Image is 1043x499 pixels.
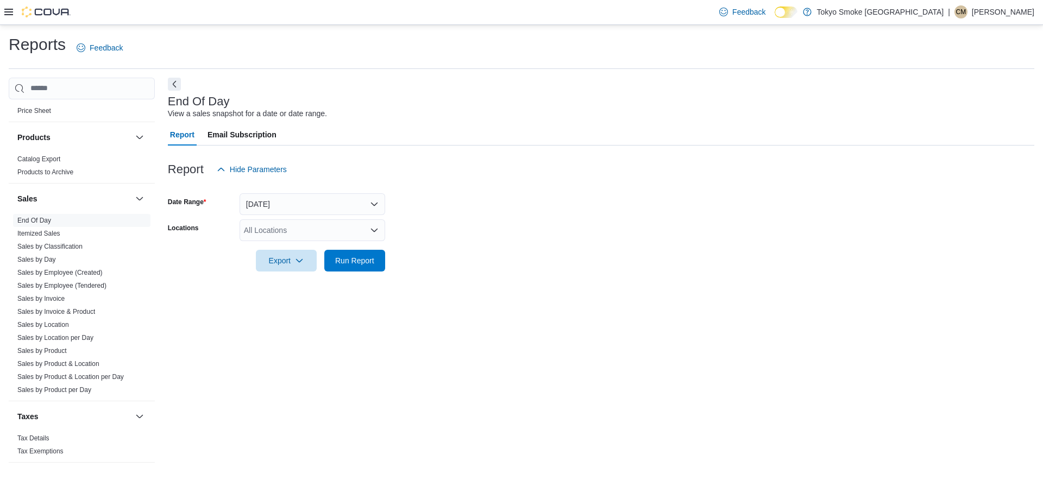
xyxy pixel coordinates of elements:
[9,153,155,183] div: Products
[230,164,287,175] span: Hide Parameters
[17,269,103,276] a: Sales by Employee (Created)
[17,386,91,394] a: Sales by Product per Day
[17,216,51,225] span: End Of Day
[168,163,204,176] h3: Report
[732,7,765,17] span: Feedback
[133,410,146,423] button: Taxes
[17,268,103,277] span: Sales by Employee (Created)
[335,255,374,266] span: Run Report
[17,155,60,163] a: Catalog Export
[256,250,317,271] button: Export
[72,37,127,59] a: Feedback
[17,242,83,251] span: Sales by Classification
[17,282,106,289] a: Sales by Employee (Tendered)
[17,193,131,204] button: Sales
[972,5,1034,18] p: [PERSON_NAME]
[17,256,56,263] a: Sales by Day
[133,131,146,144] button: Products
[17,193,37,204] h3: Sales
[168,95,230,108] h3: End Of Day
[17,255,56,264] span: Sales by Day
[17,230,60,237] a: Itemized Sales
[22,7,71,17] img: Cova
[17,155,60,163] span: Catalog Export
[240,193,385,215] button: [DATE]
[817,5,944,18] p: Tokyo Smoke [GEOGRAPHIC_DATA]
[262,250,310,271] span: Export
[370,226,379,235] button: Open list of options
[17,334,93,342] a: Sales by Location per Day
[90,42,123,53] span: Feedback
[17,168,73,176] span: Products to Archive
[17,447,64,455] a: Tax Exemptions
[17,243,83,250] a: Sales by Classification
[17,447,64,456] span: Tax Exemptions
[133,192,146,205] button: Sales
[9,432,155,462] div: Taxes
[170,124,194,146] span: Report
[208,124,277,146] span: Email Subscription
[17,373,124,381] a: Sales by Product & Location per Day
[9,34,66,55] h1: Reports
[17,168,73,176] a: Products to Archive
[17,308,95,315] a: Sales by Invoice & Product
[775,7,797,18] input: Dark Mode
[17,434,49,443] span: Tax Details
[17,434,49,442] a: Tax Details
[17,411,131,422] button: Taxes
[17,132,131,143] button: Products
[168,108,327,119] div: View a sales snapshot for a date or date range.
[324,250,385,271] button: Run Report
[715,1,770,23] a: Feedback
[17,411,39,422] h3: Taxes
[17,295,65,302] a: Sales by Invoice
[9,214,155,401] div: Sales
[948,5,950,18] p: |
[954,5,967,18] div: Chris MacPhail
[168,78,181,91] button: Next
[9,104,155,122] div: Pricing
[168,198,206,206] label: Date Range
[212,159,291,180] button: Hide Parameters
[17,360,99,368] a: Sales by Product & Location
[168,224,199,232] label: Locations
[17,386,91,394] span: Sales by Product per Day
[17,132,51,143] h3: Products
[17,107,51,115] a: Price Sheet
[17,347,67,355] a: Sales by Product
[17,217,51,224] a: End Of Day
[956,5,966,18] span: CM
[17,229,60,238] span: Itemized Sales
[17,321,69,329] a: Sales by Location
